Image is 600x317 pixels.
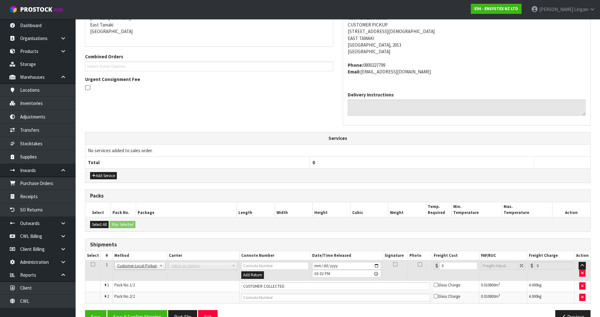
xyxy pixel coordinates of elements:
[474,6,518,11] strong: E04 - ENSYSTEX NZ LTD
[136,202,237,217] th: Package
[9,5,17,13] img: cube-alt.png
[54,7,63,13] small: WMS
[348,62,363,68] strong: phone
[312,159,315,165] span: 0
[529,294,537,299] span: 4.000
[172,262,229,270] span: Select an Option
[85,53,123,60] label: Combined Orders
[535,262,573,270] input: Freight Charge
[552,202,590,217] th: Action
[481,294,495,299] span: 0.010800
[90,172,117,180] button: Add Service
[432,251,479,260] th: Freight Cost
[312,202,350,217] th: Height
[111,202,136,217] th: Pack No.
[502,202,552,217] th: Max. Temperature
[481,282,495,288] span: 0.010800
[479,292,527,303] td: m
[434,282,460,288] span: Glass Charge
[408,251,432,260] th: Photo
[471,4,522,14] a: E04 - ENSYSTEX NZ LTD
[90,242,586,248] h3: Shipments
[117,262,157,270] span: Customer Local Pickup
[440,262,477,270] input: Freight Cost
[107,282,109,288] span: 1
[85,156,310,168] th: Total
[351,202,388,217] th: Cubic
[167,251,240,260] th: Carrier
[241,271,264,279] button: Add Return
[85,76,140,83] label: Urgent Consignment Fee
[241,294,430,302] input: Connote Number
[529,282,537,288] span: 4.000
[85,202,111,217] th: Select
[527,292,574,303] td: kg
[129,294,135,299] span: 2/2
[574,6,588,12] span: Lingam
[451,202,502,217] th: Min. Temperature
[348,8,586,55] address: CUSTOMER PICKUP [STREET_ADDRESS][DEMOGRAPHIC_DATA] EAST TAMAKI [GEOGRAPHIC_DATA], 2013 [GEOGRAPHI...
[388,202,426,217] th: Weight
[479,280,527,292] td: m
[479,251,527,260] th: FAF/RUC
[527,251,574,260] th: Freight Charge
[85,251,101,260] th: Select
[85,132,590,144] th: Services
[85,144,590,156] td: No services added to sales order.
[499,282,500,286] sup: 3
[113,251,167,260] th: Method
[348,62,586,75] address: 0800227799 [EMAIL_ADDRESS][DOMAIN_NAME]
[383,251,408,260] th: Signature
[434,294,460,299] span: Glass Charge
[90,8,328,35] address: [STREET_ADDRESS] East Tamaki [GEOGRAPHIC_DATA]
[348,69,360,75] strong: email
[110,221,135,228] button: Ship Selected
[20,5,52,14] span: ProStock
[574,251,590,260] th: Action
[311,251,383,260] th: Date/Time Released
[527,280,574,292] td: kg
[113,292,240,303] td: Pack No.
[275,202,312,217] th: Width
[237,202,275,217] th: Length
[129,282,135,288] span: 1/2
[106,262,108,267] span: 1
[90,193,586,199] h3: Packs
[113,280,240,292] td: Pack No.
[539,6,573,12] span: [PERSON_NAME]
[107,294,109,299] span: 2
[499,293,500,297] sup: 3
[90,221,109,228] button: Select All
[481,262,518,270] input: Freight Adjustment
[348,91,394,98] label: Delivery Instructions
[241,282,430,290] input: Connote Number
[240,251,311,260] th: Connote Number
[101,251,113,260] th: #
[426,202,451,217] th: Temp. Required
[241,262,309,270] input: Connote Number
